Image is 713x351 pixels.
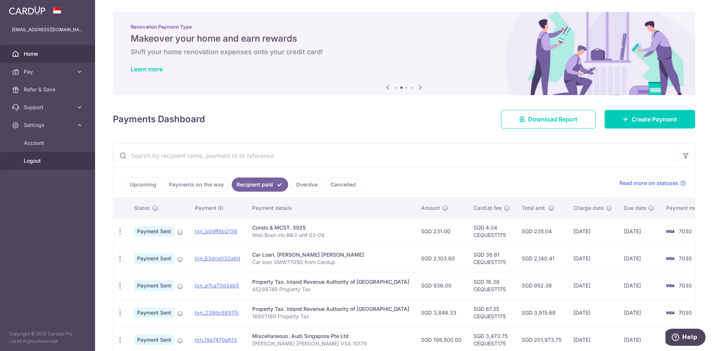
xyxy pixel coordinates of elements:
td: SGD 67.35 CEQUEST175 [468,299,516,326]
span: Settings [24,121,73,129]
p: [PERSON_NAME] [PERSON_NAME] VSA 10179 [252,340,409,347]
p: 4529874R Property Tax [252,286,409,293]
img: CardUp [9,6,45,15]
span: 7030 [679,309,692,316]
a: txn_e7ca73d2eb5 [195,282,239,289]
td: [DATE] [567,299,618,326]
span: Status [134,204,150,212]
a: txn_19a7470e613 [195,337,237,343]
span: 7030 [679,282,692,289]
span: 7030 [679,255,692,261]
span: Due date [624,204,646,212]
td: SGD 3,848.33 [415,299,468,326]
span: Amount [421,204,440,212]
img: Bank Card [662,335,677,344]
p: 1880718R Property Tax [252,313,409,320]
p: [EMAIL_ADDRESS][DOMAIN_NAME] [12,26,83,33]
span: Payment Sent [134,226,174,237]
span: Charge date [573,204,604,212]
div: Condo & MCST. 3925 [252,224,409,231]
img: Bank Card [662,281,677,290]
div: Property Tax. Inland Revenue Authority of [GEOGRAPHIC_DATA] [252,278,409,286]
span: Payment Sent [134,308,174,318]
span: Download Report [528,115,577,124]
h6: Shift your home renovation expenses onto your credit card! [131,48,677,56]
td: SGD 2,103.60 [415,245,468,272]
span: Home [24,50,73,58]
p: Woo Boon Ho Blk3 unit 03-09 [252,231,409,239]
td: SGD 952.38 [516,272,567,299]
div: Car Loan. [PERSON_NAME] [PERSON_NAME] [252,251,409,259]
span: Read more on statuses [619,179,678,187]
div: Property Tax. Inland Revenue Authority of [GEOGRAPHIC_DATA] [252,305,409,313]
a: Download Report [501,110,596,129]
a: Learn more [131,65,163,73]
span: Payment Sent [134,280,174,291]
td: [DATE] [618,218,660,245]
a: Payments on the way [164,178,229,192]
a: Create Payment [605,110,695,129]
td: [DATE] [618,272,660,299]
td: SGD 235.04 [516,218,567,245]
td: [DATE] [618,299,660,326]
a: Cancelled [326,178,361,192]
iframe: Opens a widget where you can find more information [665,329,706,347]
span: Pay [24,68,73,75]
td: [DATE] [618,245,660,272]
td: [DATE] [567,245,618,272]
a: Overdue [291,178,323,192]
h5: Makeover your home and earn rewards [131,33,677,45]
td: SGD 231.00 [415,218,468,245]
a: txn_b0dff8b2138 [195,228,237,234]
span: Refer & Save [24,86,73,93]
td: SGD 4.04 CEQUEST175 [468,218,516,245]
th: Payment details [246,198,415,218]
a: txn_238dc68917c [195,309,239,316]
input: Search by recipient name, payment id or reference [113,144,677,168]
span: Logout [24,157,73,165]
span: 7030 [679,228,692,234]
td: SGD 36.81 CEQUEST175 [468,245,516,272]
td: [DATE] [567,218,618,245]
p: Car loan SMW7705D from Cardup [252,259,409,266]
p: Renovation Payment Type [131,24,677,30]
img: Bank Card [662,227,677,236]
th: Payment ID [189,198,246,218]
span: Payment Sent [134,335,174,345]
a: Upcoming [125,178,161,192]
img: Renovation banner [113,12,695,95]
h4: Payments Dashboard [113,113,205,126]
div: Miscellaneous. Audi Singapore Pte Ltd [252,332,409,340]
td: SGD 3,915.68 [516,299,567,326]
td: SGD 936.00 [415,272,468,299]
span: Total amt. [522,204,546,212]
span: Account [24,139,73,147]
td: SGD 2,140.41 [516,245,567,272]
a: Read more on statuses [619,179,686,187]
td: [DATE] [567,272,618,299]
td: SGD 16.38 CEQUEST175 [468,272,516,299]
a: txn_63dce032a6d [195,255,240,261]
span: Support [24,104,73,111]
img: Bank Card [662,308,677,317]
span: CardUp fee [473,204,502,212]
a: Recipient paid [232,178,288,192]
span: Create Payment [632,115,677,124]
img: Bank Card [662,254,677,263]
span: Payment Sent [134,253,174,264]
